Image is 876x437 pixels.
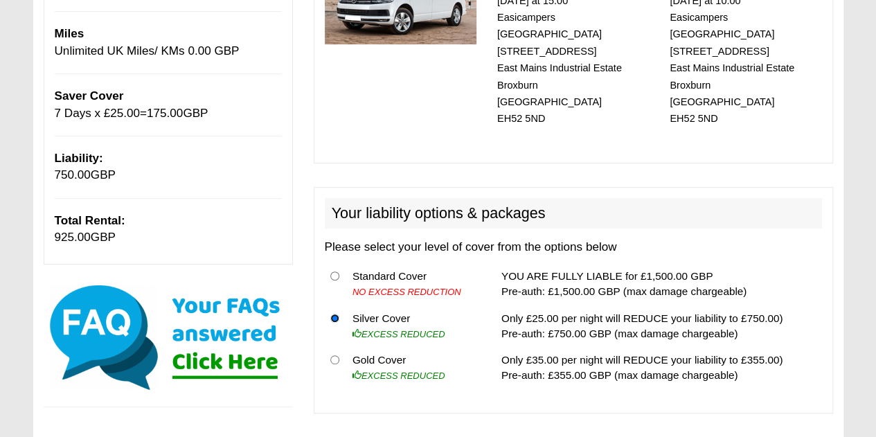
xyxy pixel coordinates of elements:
img: Click here for our most common FAQs [44,282,293,393]
p: 7 Days x £ = GBP [55,88,282,122]
i: EXCESS REDUCED [352,329,445,339]
h2: Your liability options & packages [325,198,822,229]
td: Gold Cover [347,347,480,389]
p: Please select your level of cover from the options below [325,239,822,256]
span: 25.00 [110,107,140,120]
td: Only £35.00 per night will REDUCE your liability to £355.00) Pre-auth: £355.00 GBP (max damage ch... [496,347,822,389]
b: Liability: [55,152,103,165]
td: Silver Cover [347,305,480,347]
span: Saver Cover [55,89,124,102]
p: Unlimited UK Miles/ KMs 0.00 GBP [55,26,282,60]
td: Only £25.00 per night will REDUCE your liability to £750.00) Pre-auth: £750.00 GBP (max damage ch... [496,305,822,347]
b: Total Rental: [55,214,125,227]
td: Standard Cover [347,263,480,305]
p: GBP [55,213,282,247]
span: 175.00 [147,107,183,120]
span: 925.00 [55,231,91,244]
p: GBP [55,150,282,184]
i: EXCESS REDUCED [352,371,445,381]
i: NO EXCESS REDUCTION [352,287,461,297]
b: Miles [55,27,84,40]
span: 750.00 [55,168,91,181]
td: YOU ARE FULLY LIABLE for £1,500.00 GBP Pre-auth: £1,500.00 GBP (max damage chargeable) [496,263,822,305]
